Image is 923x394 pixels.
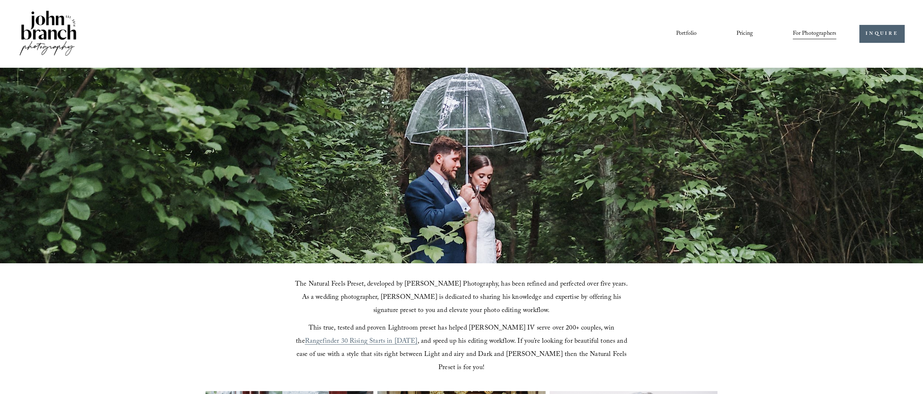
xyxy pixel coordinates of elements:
span: This true, tested and proven Lightroom preset has helped [PERSON_NAME] IV serve over 200+ couples... [296,323,616,347]
a: folder dropdown [793,28,837,40]
a: INQUIRE [859,25,904,43]
a: Portfolio [676,28,697,40]
a: Rangefinder 30 Rising Starts in [DATE] [305,336,418,347]
img: John Branch IV Photography [18,9,78,59]
span: , and speed up his editing workflow. If you’re looking for beautiful tones and ease of use with a... [297,336,629,374]
a: Pricing [736,28,753,40]
span: For Photographers [793,28,837,40]
span: The Natural Feels Preset, developed by [PERSON_NAME] Photography, has been refined and perfected ... [295,279,630,317]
